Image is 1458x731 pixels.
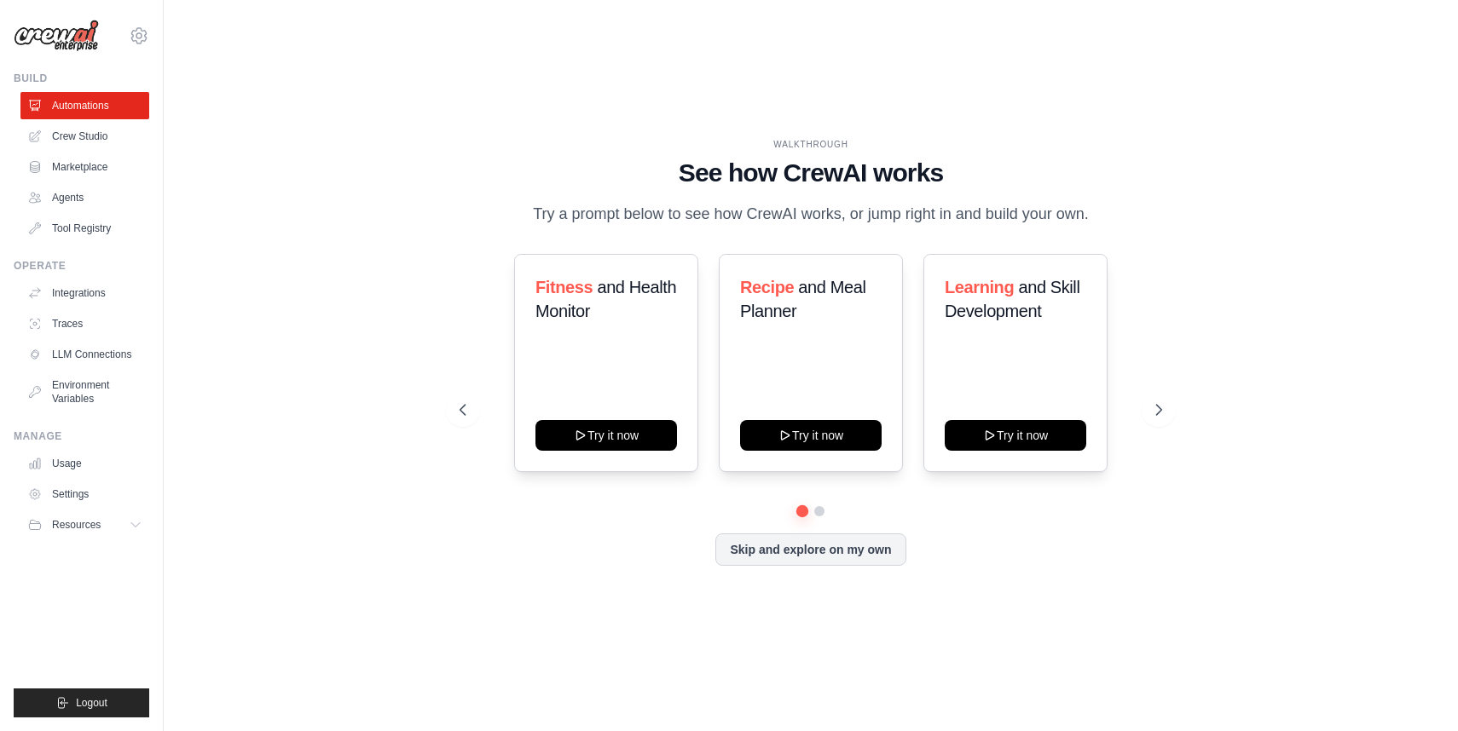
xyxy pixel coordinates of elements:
button: Resources [20,511,149,538]
a: Settings [20,481,149,508]
p: Try a prompt below to see how CrewAI works, or jump right in and build your own. [524,202,1097,227]
a: LLM Connections [20,341,149,368]
a: Crew Studio [20,123,149,150]
img: Logo [14,20,99,52]
span: Recipe [740,278,794,296]
button: Try it now [945,420,1086,451]
a: Traces [20,310,149,337]
a: Environment Variables [20,371,149,412]
div: WALKTHROUGH [460,138,1162,151]
a: Automations [20,92,149,119]
a: Agents [20,184,149,211]
span: and Health Monitor [535,278,676,320]
button: Try it now [535,420,677,451]
span: and Meal Planner [740,278,865,320]
button: Logout [14,688,149,717]
span: Resources [52,518,101,532]
span: Learning [945,278,1014,296]
button: Try it now [740,420,882,451]
a: Usage [20,450,149,477]
div: Manage [14,429,149,443]
div: Build [14,72,149,85]
button: Skip and explore on my own [715,533,905,566]
span: Fitness [535,278,593,296]
span: Logout [76,696,107,710]
div: Operate [14,259,149,273]
a: Marketplace [20,153,149,181]
a: Tool Registry [20,215,149,242]
h1: See how CrewAI works [460,158,1162,188]
a: Integrations [20,279,149,307]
